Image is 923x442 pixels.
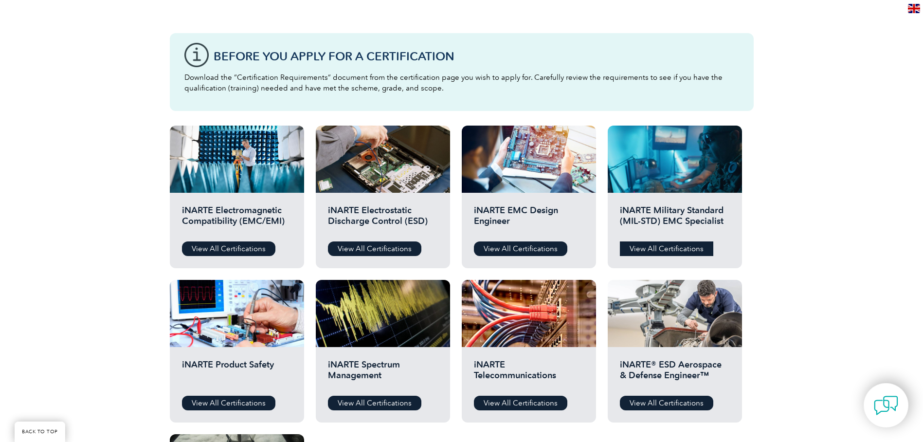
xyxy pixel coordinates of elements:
[620,359,730,388] h2: iNARTE® ESD Aerospace & Defense Engineer™
[474,241,567,256] a: View All Certifications
[620,241,713,256] a: View All Certifications
[874,393,898,418] img: contact-chat.png
[15,422,65,442] a: BACK TO TOP
[908,4,920,13] img: en
[474,359,584,388] h2: iNARTE Telecommunications
[184,72,739,93] p: Download the “Certification Requirements” document from the certification page you wish to apply ...
[328,205,438,234] h2: iNARTE Electrostatic Discharge Control (ESD)
[182,205,292,234] h2: iNARTE Electromagnetic Compatibility (EMC/EMI)
[474,396,567,410] a: View All Certifications
[620,396,713,410] a: View All Certifications
[620,205,730,234] h2: iNARTE Military Standard (MIL-STD) EMC Specialist
[474,205,584,234] h2: iNARTE EMC Design Engineer
[328,241,421,256] a: View All Certifications
[182,396,275,410] a: View All Certifications
[214,50,739,62] h3: Before You Apply For a Certification
[328,396,421,410] a: View All Certifications
[182,241,275,256] a: View All Certifications
[328,359,438,388] h2: iNARTE Spectrum Management
[182,359,292,388] h2: iNARTE Product Safety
